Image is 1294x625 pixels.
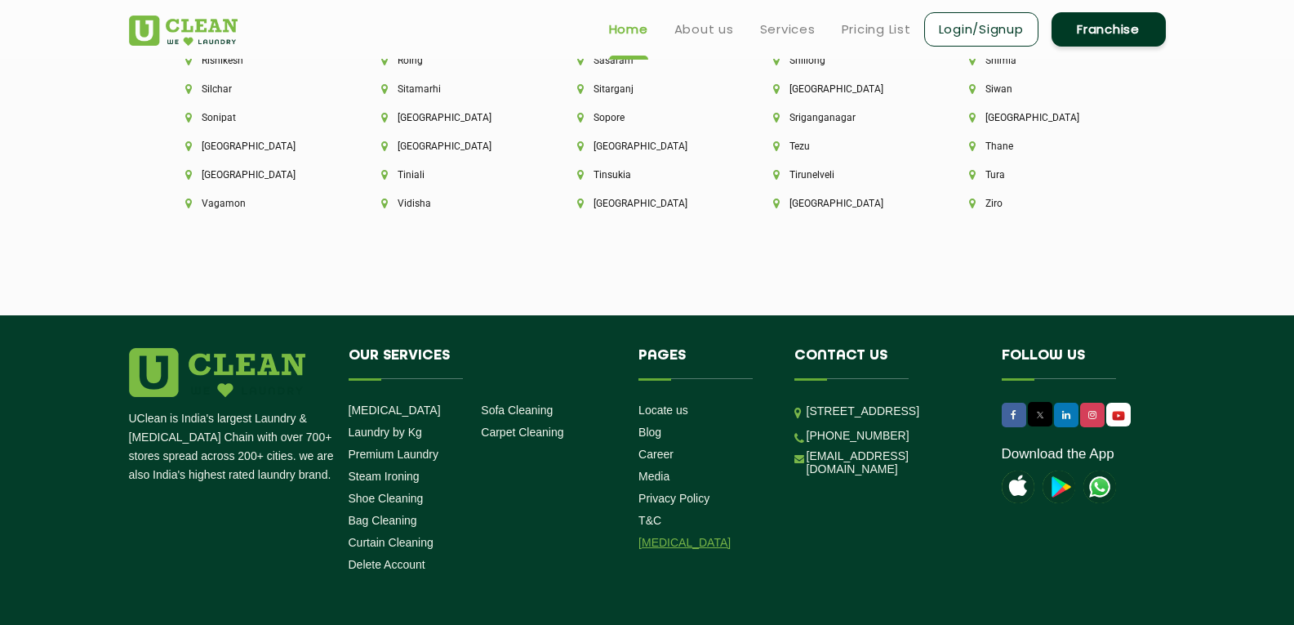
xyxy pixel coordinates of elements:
a: Home [609,20,648,39]
p: UClean is India's largest Laundry & [MEDICAL_DATA] Chain with over 700+ stores spread across 200+... [129,409,336,484]
a: Steam Ironing [349,470,420,483]
img: UClean Laundry and Dry Cleaning [129,16,238,46]
li: Siwan [969,83,1109,95]
img: apple-icon.png [1002,471,1034,503]
li: Ziro [969,198,1109,209]
a: Blog [638,426,661,439]
li: Sriganganagar [773,112,914,123]
li: Tura [969,169,1109,181]
a: T&C [638,514,661,527]
li: Tiniali [381,169,522,181]
li: Silchar [185,83,326,95]
li: [GEOGRAPHIC_DATA] [969,112,1109,123]
a: Locate us [638,404,688,417]
li: [GEOGRAPHIC_DATA] [381,141,522,152]
h4: Follow us [1002,348,1145,379]
h4: Pages [638,348,770,379]
a: Services [760,20,816,39]
li: Sitamarhi [381,83,522,95]
a: Bag Cleaning [349,514,417,527]
li: Tezu [773,141,914,152]
a: Franchise [1052,12,1166,47]
a: Media [638,470,669,483]
li: [GEOGRAPHIC_DATA] [773,198,914,209]
a: [MEDICAL_DATA] [349,404,441,417]
a: Sofa Cleaning [481,404,553,417]
li: Sopore [577,112,718,123]
a: [EMAIL_ADDRESS][DOMAIN_NAME] [807,449,977,475]
li: [GEOGRAPHIC_DATA] [185,141,326,152]
li: Tirunelveli [773,169,914,181]
li: Sonipat [185,112,326,123]
a: Privacy Policy [638,492,709,505]
a: Laundry by Kg [349,426,422,439]
li: Shillong [773,55,914,66]
li: Vagamon [185,198,326,209]
a: Login/Signup [924,12,1038,47]
li: Sasaram [577,55,718,66]
a: Curtain Cleaning [349,536,434,549]
li: Rishikesh [185,55,326,66]
li: [GEOGRAPHIC_DATA] [577,141,718,152]
img: UClean Laundry and Dry Cleaning [1083,471,1116,503]
p: [STREET_ADDRESS] [807,402,977,421]
li: Thane [969,141,1109,152]
a: Delete Account [349,558,425,571]
li: Tinsukia [577,169,718,181]
a: Premium Laundry [349,448,439,461]
img: UClean Laundry and Dry Cleaning [1108,407,1129,424]
li: Shimla [969,55,1109,66]
h4: Our Services [349,348,615,379]
li: Vidisha [381,198,522,209]
h4: Contact us [794,348,977,379]
li: [GEOGRAPHIC_DATA] [381,112,522,123]
img: playstoreicon.png [1043,471,1075,503]
a: [PHONE_NUMBER] [807,429,909,442]
a: About us [674,20,734,39]
li: Roing [381,55,522,66]
a: Pricing List [842,20,911,39]
img: logo.png [129,348,305,397]
a: [MEDICAL_DATA] [638,536,731,549]
a: Download the App [1002,446,1114,462]
li: [GEOGRAPHIC_DATA] [773,83,914,95]
li: [GEOGRAPHIC_DATA] [577,198,718,209]
li: Sitarganj [577,83,718,95]
a: Carpet Cleaning [481,426,563,439]
a: Shoe Cleaning [349,492,424,505]
li: [GEOGRAPHIC_DATA] [185,169,326,181]
a: Career [638,448,674,461]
